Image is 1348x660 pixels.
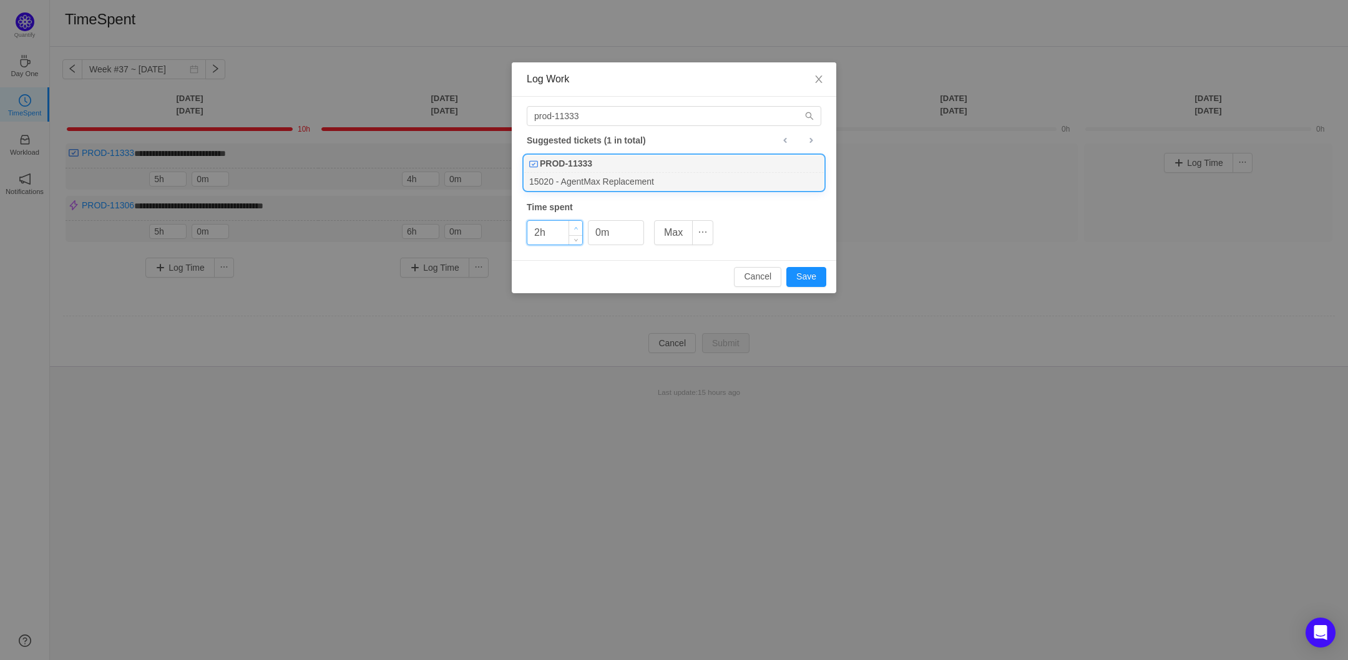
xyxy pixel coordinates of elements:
div: Time spent [527,201,821,214]
i: icon: close [814,74,824,84]
button: Cancel [734,267,781,287]
div: 15020 - AgentMax Replacement [524,173,824,190]
i: icon: search [805,112,814,120]
input: Search [527,106,821,126]
span: Increase Value [569,221,582,235]
div: Open Intercom Messenger [1306,618,1336,648]
b: PROD-11333 [540,157,592,170]
button: Save [786,267,826,287]
i: icon: up [574,226,579,231]
span: Decrease Value [569,235,582,245]
button: Max [654,220,693,245]
div: Log Work [527,72,821,86]
img: 10300 [529,160,538,168]
button: Close [801,62,836,97]
button: icon: ellipsis [692,220,713,245]
div: Suggested tickets (1 in total) [527,132,821,148]
i: icon: down [574,238,579,242]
